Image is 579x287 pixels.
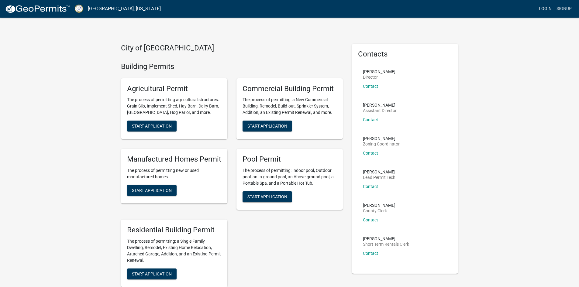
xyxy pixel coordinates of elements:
[243,97,337,116] p: The process of permitting: a New Commercial Building, Remodel, Build-out, Sprinkler System, Addit...
[363,136,400,141] p: [PERSON_NAME]
[247,124,287,128] span: Start Application
[363,117,378,122] a: Contact
[88,4,161,14] a: [GEOGRAPHIC_DATA], [US_STATE]
[127,155,221,164] h5: Manufactured Homes Permit
[243,84,337,93] h5: Commercial Building Permit
[75,5,83,13] img: Putnam County, Georgia
[363,103,397,107] p: [PERSON_NAME]
[121,44,343,53] h4: City of [GEOGRAPHIC_DATA]
[127,167,221,180] p: The process of permitting new or used manufactured homes.
[243,155,337,164] h5: Pool Permit
[363,237,409,241] p: [PERSON_NAME]
[536,3,554,15] a: Login
[363,175,395,179] p: Lead Permit Tech
[247,194,287,199] span: Start Application
[132,124,172,128] span: Start Application
[363,170,395,174] p: [PERSON_NAME]
[363,203,395,207] p: [PERSON_NAME]
[243,121,292,132] button: Start Application
[363,217,378,222] a: Contact
[121,62,343,71] h4: Building Permits
[127,121,177,132] button: Start Application
[127,238,221,264] p: The process of permitting: a Single Family Dwelling, Remodel, Existing Home Relocation, Attached ...
[363,151,378,155] a: Contact
[243,191,292,202] button: Start Application
[132,188,172,193] span: Start Application
[127,97,221,116] p: The process of permitting agricultural structures: Grain Silo, Implement Shed, Hay Barn, Dairy Ba...
[363,142,400,146] p: Zoning Coordinator
[358,50,452,59] h5: Contacts
[363,108,397,113] p: Assistant Director
[554,3,574,15] a: Signup
[127,268,177,279] button: Start Application
[127,226,221,234] h5: Residential Building Permit
[243,167,337,186] p: The process of permitting: Indoor pool, Outdoor pool, an In-ground pool, an Above-ground pool, a ...
[363,209,395,213] p: County Clerk
[127,185,177,196] button: Start Application
[363,184,378,189] a: Contact
[363,242,409,246] p: Short Term Rentals Clerk
[363,75,395,79] p: Director
[127,84,221,93] h5: Agricultural Permit
[363,70,395,74] p: [PERSON_NAME]
[132,271,172,276] span: Start Application
[363,251,378,256] a: Contact
[363,84,378,89] a: Contact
